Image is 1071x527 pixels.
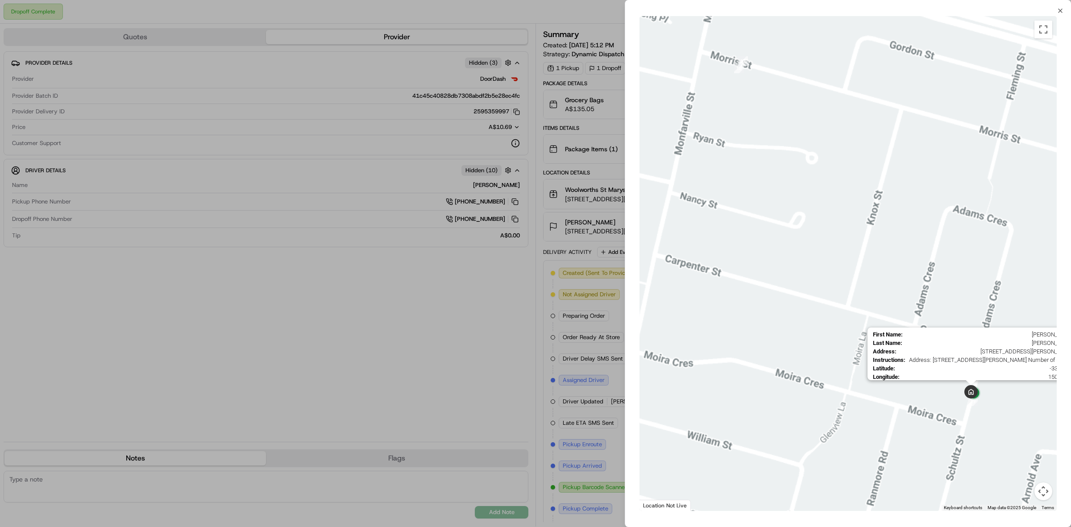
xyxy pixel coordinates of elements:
[1034,21,1052,38] button: Toggle fullscreen view
[639,500,691,511] div: Location Not Live
[735,53,751,70] div: 17
[873,365,895,372] span: Latitude :
[873,373,900,380] span: Longitude :
[873,348,897,355] span: Address :
[988,505,1036,510] span: Map data ©2025 Google
[642,499,671,511] a: Open this area in Google Maps (opens a new window)
[964,393,981,410] div: 19
[1042,505,1054,510] a: Terms (opens in new tab)
[944,505,982,511] button: Keyboard shortcuts
[873,357,905,363] span: Instructions :
[731,60,747,77] div: 18
[873,331,903,338] span: First Name :
[642,499,671,511] img: Google
[1034,482,1052,500] button: Map camera controls
[873,340,902,346] span: Last Name :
